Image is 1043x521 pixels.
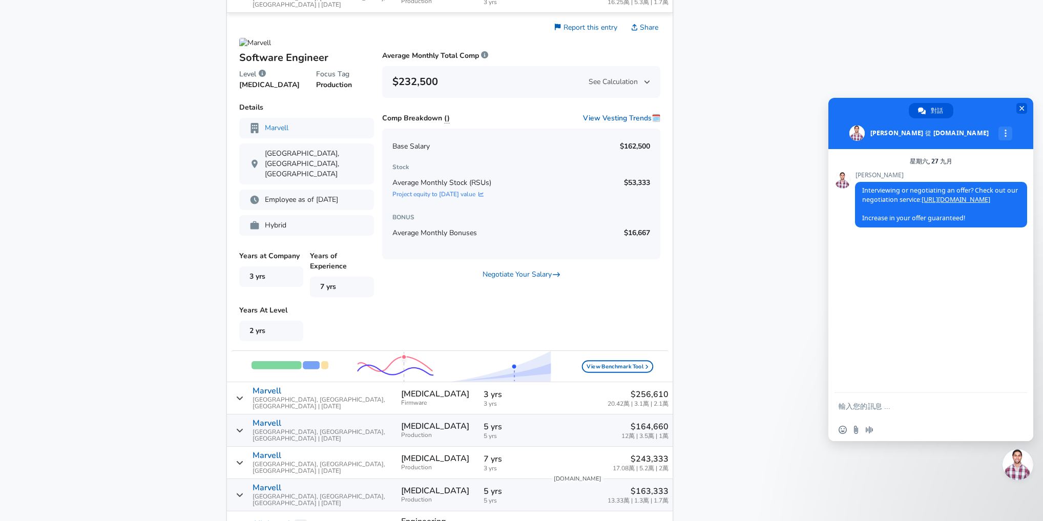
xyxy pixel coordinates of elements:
span: 對話 [931,103,943,118]
div: 更多頻道 [998,127,1012,140]
h6: BONUS [392,212,650,223]
span: 傳送檔案 [852,426,860,434]
span: [GEOGRAPHIC_DATA], [GEOGRAPHIC_DATA], [GEOGRAPHIC_DATA] | [DATE] [253,429,393,442]
p: Marvell [253,419,281,428]
a: Negotiate Your Salary [483,269,560,280]
span: Firmware [401,400,475,406]
span: Production [401,496,475,503]
span: Levels are a company's method of standardizing employee's scope of assumed ability, responsibilit... [259,69,266,80]
span: 7 yrs [310,277,374,297]
span: 2 yrs [239,321,303,341]
p: Comp Breakdown [382,113,450,123]
p: 5 yrs [484,485,543,497]
img: Salary distribution by compensation components [252,361,328,369]
span: 13.33萬 | 1.3萬 | 1.7萬 [608,497,669,504]
span: [GEOGRAPHIC_DATA], [GEOGRAPHIC_DATA], [GEOGRAPHIC_DATA] | [DATE] [253,493,393,507]
p: [MEDICAL_DATA] [401,454,469,463]
p: $164,660 [621,421,669,433]
span: Interviewing or negotiating an offer? Check out our negotiation service: Increase in your offer g... [862,186,1018,222]
div: 星期六, 27 九月 [910,158,952,164]
span: See Calculation [589,77,650,87]
span: We calculate your average monthly total compensation by adding your base salary to the average of... [481,51,488,60]
p: Years of Experience [310,251,374,297]
p: Software Engineer [239,50,374,66]
p: [MEDICAL_DATA] [401,389,469,399]
p: $162,500 [620,141,650,152]
span: [PERSON_NAME] [855,172,1027,179]
span: Report this entry [564,23,617,32]
div: 對話 [909,103,953,118]
span: Average Monthly Bonuses [392,228,477,238]
span: 3 yrs [484,465,543,472]
span: View Benchmark Tool [587,362,649,371]
span: Base Salary [392,141,430,152]
span: Average Monthly Stock (RSUs) [392,178,491,187]
a: Marvell [265,123,288,133]
p: [MEDICAL_DATA] [401,422,469,431]
p: Details [239,102,374,113]
p: $16,667 [624,228,650,238]
span: 12萬 | 3.5萬 | 1萬 [621,433,669,440]
p: Employee as of [DATE] [249,195,364,205]
p: $256,610 [608,388,669,401]
p: $243,333 [613,453,669,465]
p: Marvell [253,386,281,395]
div: 關閉聊天 [1003,449,1033,480]
span: 17.08萬 | 5.2萬 | 2萬 [613,465,669,472]
p: 3 yrs [484,388,543,401]
span: 5 yrs [484,433,543,440]
p: [GEOGRAPHIC_DATA], [GEOGRAPHIC_DATA], [GEOGRAPHIC_DATA] [249,149,364,179]
span: The net value is what you take home after deductions. [444,113,450,123]
p: Years at Company [239,251,303,287]
textarea: 輸入您的訊息 ... [839,402,1000,411]
img: Salary trend lines [451,351,551,382]
h6: $232,500 [392,74,438,90]
span: [GEOGRAPHIC_DATA], [GEOGRAPHIC_DATA], [GEOGRAPHIC_DATA] | [DATE] [253,397,393,410]
p: Average Monthly Total Comp [382,51,488,61]
span: [GEOGRAPHIC_DATA], [GEOGRAPHIC_DATA], [GEOGRAPHIC_DATA] | [DATE] [253,461,393,474]
h6: Stock [392,162,650,173]
span: 5 yrs [484,497,543,504]
p: Hybrid [249,220,364,231]
a: Project equity to [DATE] value [392,190,491,199]
p: $163,333 [608,485,669,497]
p: Years At Level [239,305,303,341]
span: 20.42萬 | 3.1萬 | 2.1萬 [608,401,669,407]
span: 3 yrs [484,401,543,407]
span: 關閉聊天 [1016,103,1027,114]
p: [MEDICAL_DATA] [239,80,300,90]
p: Production [316,80,352,90]
p: 5 yrs [484,421,543,433]
p: 7 yrs [484,453,543,465]
h6: Focus Tag [316,69,352,80]
span: 錄製語音消息 [865,426,873,434]
span: Production [401,464,475,471]
p: Marvell [253,483,281,492]
button: View Benchmark Tool [582,361,653,373]
span: Share [640,23,658,33]
span: 3 yrs [249,272,265,281]
span: Level [239,69,256,80]
p: Marvell [253,451,281,460]
img: Salary trends in a graph [357,352,434,382]
span: 插入表情符號 [839,426,847,434]
button: View Vesting Trends🗓️ [583,113,660,123]
img: Marvell [239,38,271,48]
span: Production [401,432,475,439]
p: $53,333 [624,178,650,188]
p: [MEDICAL_DATA] [401,486,469,495]
a: [URL][DOMAIN_NAME] [922,195,990,204]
